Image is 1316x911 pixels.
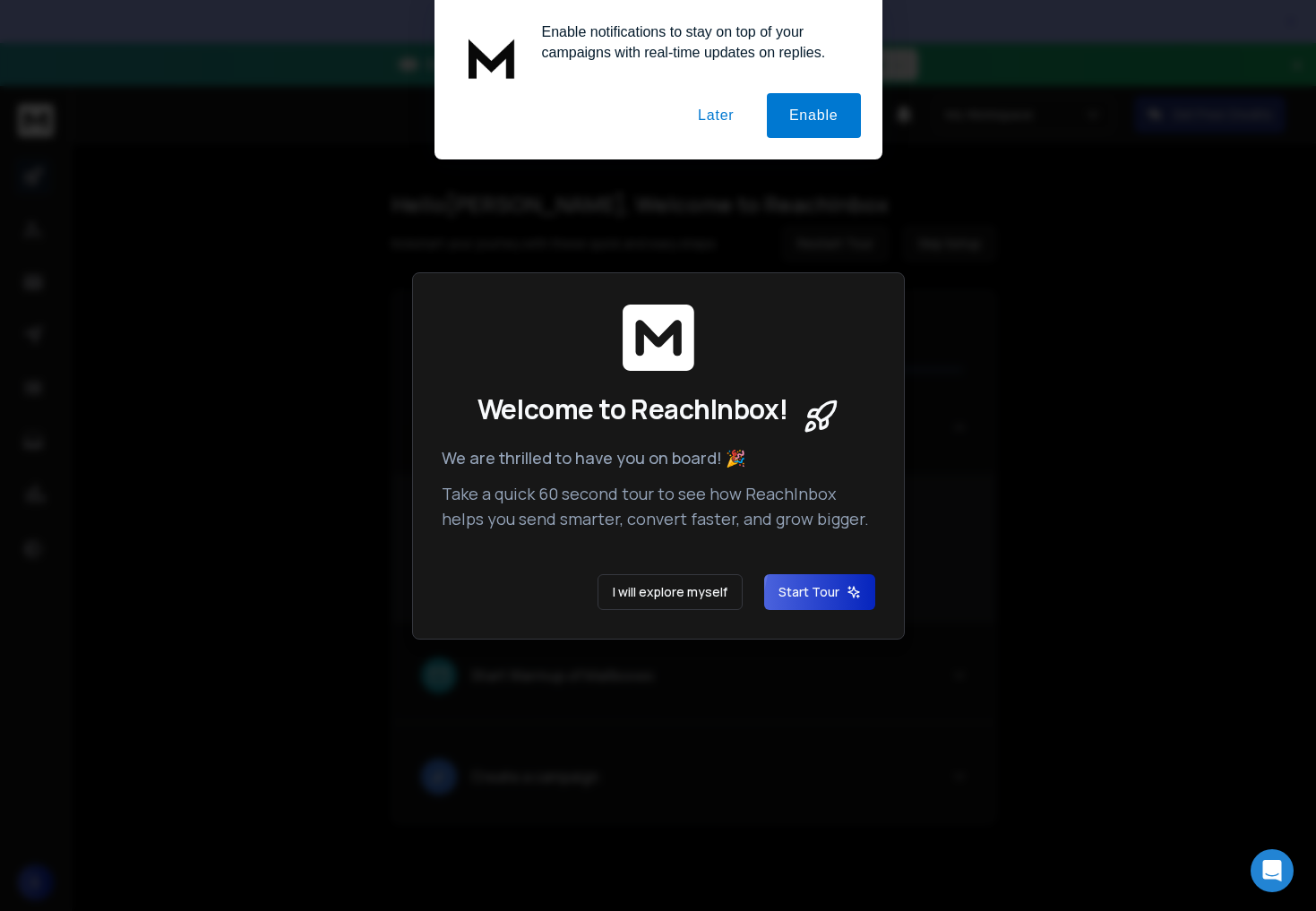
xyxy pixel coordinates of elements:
[442,481,875,531] p: Take a quick 60 second tour to see how ReachInbox helps you send smarter, convert faster, and gro...
[528,21,861,63] div: Enable notifications to stay on top of your campaigns with real-time updates on replies.
[1251,849,1294,892] div: Open Intercom Messenger
[598,574,743,610] button: I will explore myself
[442,445,875,470] p: We are thrilled to have you on board! 🎉
[675,93,756,138] button: Later
[456,21,528,93] img: notification icon
[778,583,861,601] span: Start Tour
[477,393,788,425] span: Welcome to ReachInbox!
[767,93,861,138] button: Enable
[764,574,875,610] button: Start Tour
